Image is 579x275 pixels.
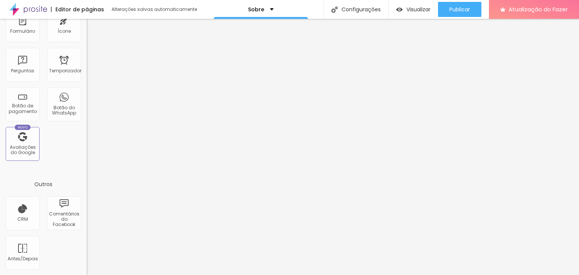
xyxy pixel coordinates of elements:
font: Perguntas [11,67,34,74]
font: Formulário [10,28,35,34]
font: Botão do WhatsApp [52,104,76,116]
font: Antes/Depois [8,255,38,262]
font: Atualização do Fazer [509,5,568,13]
img: Ícone [331,6,338,13]
font: Temporizador [49,67,81,74]
font: Avaliações do Google [10,144,36,156]
font: Comentários do Facebook [49,211,80,228]
img: view-1.svg [396,6,403,13]
button: Visualizar [389,2,438,17]
font: Alterações salvas automaticamente [112,6,197,12]
font: Novo [18,125,28,130]
font: Configurações [342,6,381,13]
font: Botão de pagamento [9,102,37,114]
font: Publicar [449,6,470,13]
button: Publicar [438,2,481,17]
font: Ícone [58,28,71,34]
font: Outros [34,180,52,188]
font: Visualizar [406,6,430,13]
font: Sobre [248,6,264,13]
iframe: Editor [87,19,579,275]
font: CRM [17,216,28,222]
font: Editor de páginas [55,6,104,13]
